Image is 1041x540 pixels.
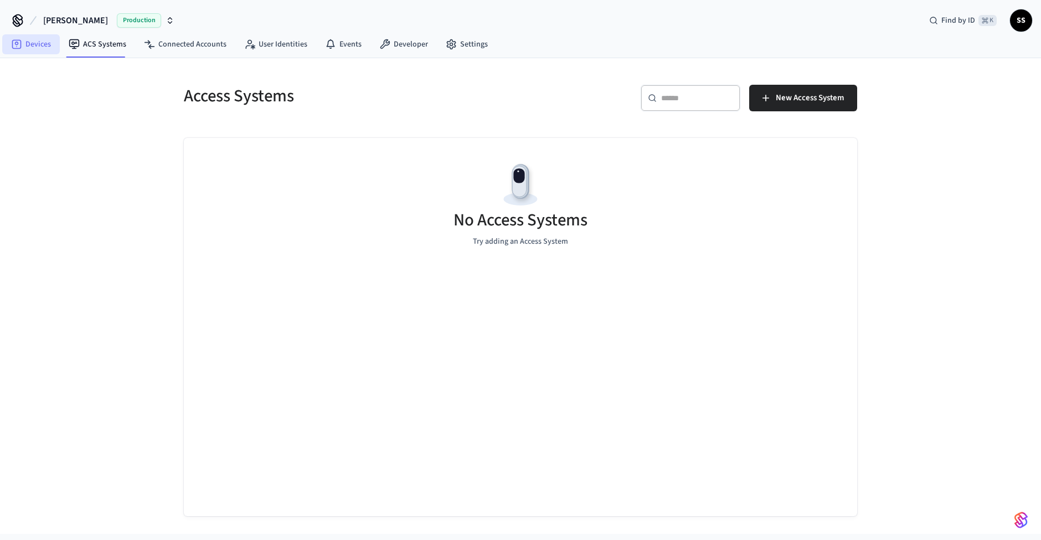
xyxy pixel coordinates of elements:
[370,34,437,54] a: Developer
[437,34,497,54] a: Settings
[135,34,235,54] a: Connected Accounts
[749,85,857,111] button: New Access System
[1014,511,1028,529] img: SeamLogoGradient.69752ec5.svg
[184,85,514,107] h5: Access Systems
[1010,9,1032,32] button: SS
[2,34,60,54] a: Devices
[60,34,135,54] a: ACS Systems
[941,15,975,26] span: Find by ID
[496,160,545,210] img: Devices Empty State
[117,13,161,28] span: Production
[473,236,568,248] p: Try adding an Access System
[453,209,588,232] h5: No Access Systems
[920,11,1006,30] div: Find by ID⌘ K
[776,91,844,105] span: New Access System
[978,15,997,26] span: ⌘ K
[43,14,108,27] span: [PERSON_NAME]
[1011,11,1031,30] span: SS
[235,34,316,54] a: User Identities
[316,34,370,54] a: Events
